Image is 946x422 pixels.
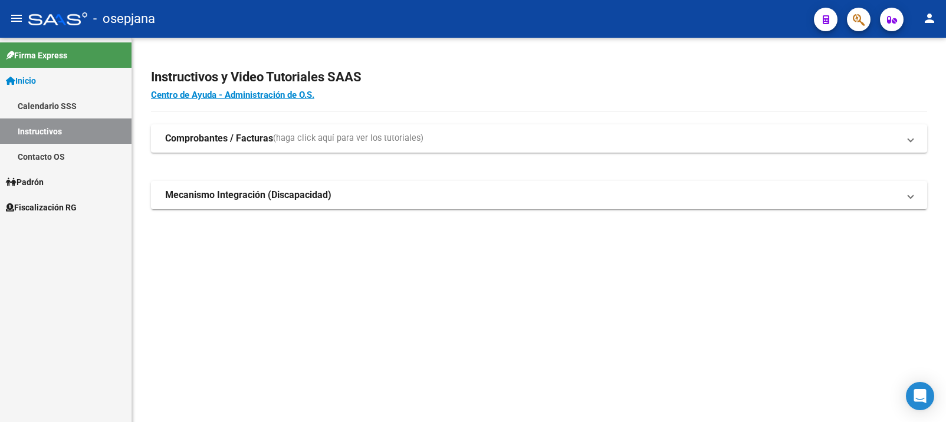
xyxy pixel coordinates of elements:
strong: Mecanismo Integración (Discapacidad) [165,189,331,202]
a: Centro de Ayuda - Administración de O.S. [151,90,314,100]
span: Inicio [6,74,36,87]
h2: Instructivos y Video Tutoriales SAAS [151,66,927,88]
mat-expansion-panel-header: Mecanismo Integración (Discapacidad) [151,181,927,209]
span: Fiscalización RG [6,201,77,214]
strong: Comprobantes / Facturas [165,132,273,145]
span: Firma Express [6,49,67,62]
mat-icon: person [922,11,937,25]
span: Padrón [6,176,44,189]
mat-expansion-panel-header: Comprobantes / Facturas(haga click aquí para ver los tutoriales) [151,124,927,153]
span: (haga click aquí para ver los tutoriales) [273,132,423,145]
span: - osepjana [93,6,155,32]
div: Open Intercom Messenger [906,382,934,410]
mat-icon: menu [9,11,24,25]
